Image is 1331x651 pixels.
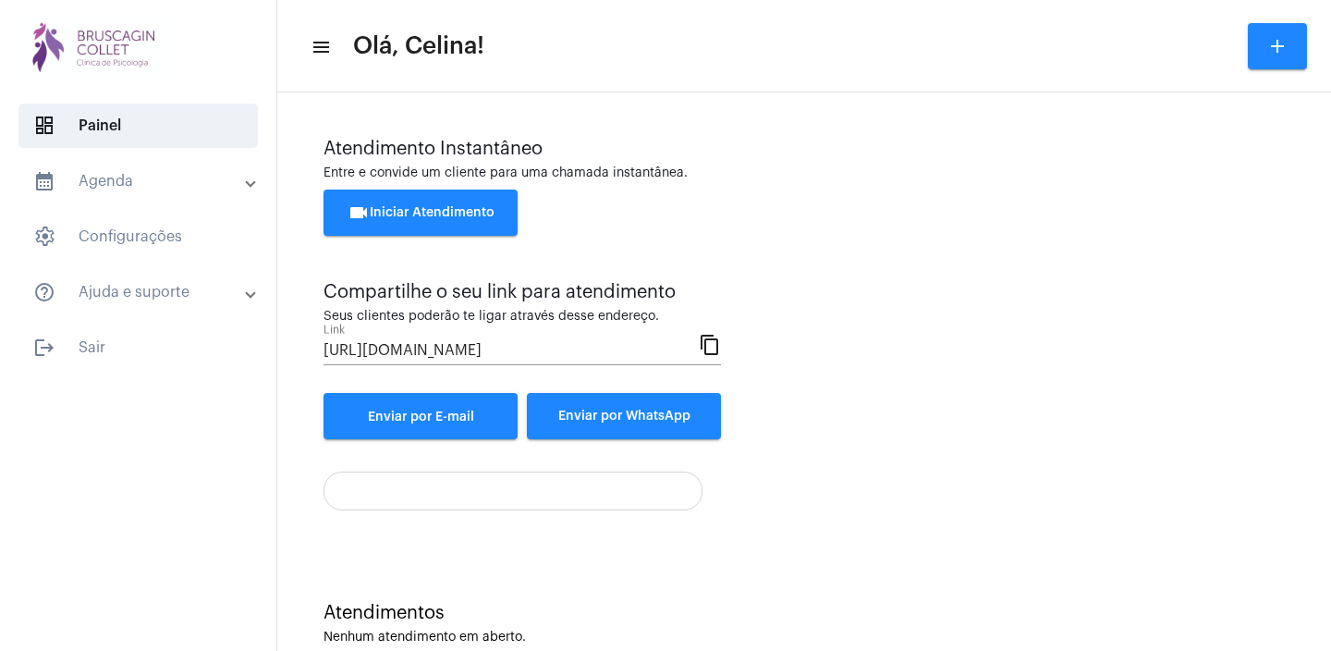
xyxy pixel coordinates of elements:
[33,281,55,303] mat-icon: sidenav icon
[33,281,247,303] mat-panel-title: Ajuda e suporte
[11,270,276,314] mat-expansion-panel-header: sidenav iconAjuda e suporte
[11,159,276,203] mat-expansion-panel-header: sidenav iconAgenda
[324,310,721,324] div: Seus clientes poderão te ligar através desse endereço.
[33,115,55,137] span: sidenav icon
[324,166,1285,180] div: Entre e convide um cliente para uma chamada instantânea.
[1266,35,1288,57] mat-icon: add
[324,631,1285,645] div: Nenhum atendimento em aberto.
[15,9,176,83] img: bdd31f1e-573f-3f90-f05a-aecdfb595b2a.png
[558,410,690,423] span: Enviar por WhatsApp
[33,170,247,192] mat-panel-title: Agenda
[18,325,258,370] span: Sair
[18,104,258,148] span: Painel
[324,393,518,439] a: Enviar por E-mail
[324,139,1285,159] div: Atendimento Instantâneo
[368,411,474,424] span: Enviar por E-mail
[18,215,258,259] span: Configurações
[324,190,518,236] button: Iniciar Atendimento
[324,282,721,302] div: Compartilhe o seu link para atendimento
[33,226,55,248] span: sidenav icon
[348,206,495,219] span: Iniciar Atendimento
[311,36,329,58] mat-icon: sidenav icon
[348,202,370,224] mat-icon: videocam
[353,31,484,61] span: Olá, Celina!
[699,333,721,355] mat-icon: content_copy
[527,393,721,439] button: Enviar por WhatsApp
[33,337,55,359] mat-icon: sidenav icon
[324,603,1285,623] div: Atendimentos
[33,170,55,192] mat-icon: sidenav icon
